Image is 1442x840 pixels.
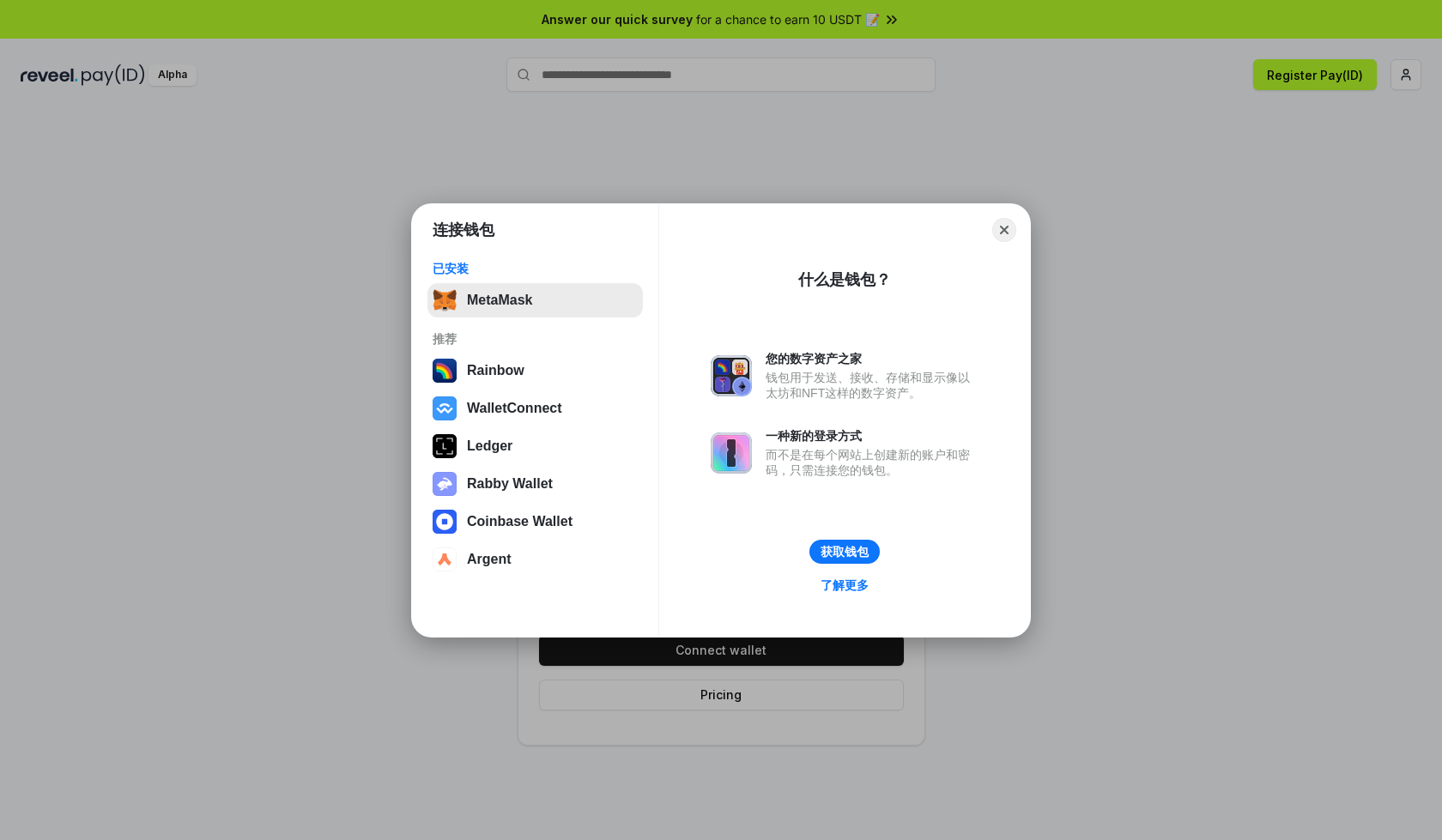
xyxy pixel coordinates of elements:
[711,355,752,396] img: svg+xml,%3Csvg%20xmlns%3D%22http%3A%2F%2Fwww.w3.org%2F2000%2Fsvg%22%20fill%3D%22none%22%20viewBox...
[798,269,891,290] div: 什么是钱包？
[427,391,643,426] button: WalletConnect
[427,354,643,388] button: Rainbow
[427,505,643,539] button: Coinbase Wallet
[766,447,978,478] div: 而不是在每个网站上创建新的账户和密码，只需连接您的钱包。
[810,574,879,596] a: 了解更多
[427,467,643,501] button: Rabby Wallet
[427,542,643,577] button: Argent
[433,434,457,458] img: svg+xml,%3Csvg%20xmlns%3D%22http%3A%2F%2Fwww.w3.org%2F2000%2Fsvg%22%20width%3D%2228%22%20height%3...
[433,220,494,240] h1: 连接钱包
[809,540,880,564] button: 获取钱包
[433,288,457,312] img: svg+xml,%3Csvg%20fill%3D%22none%22%20height%3D%2233%22%20viewBox%3D%220%200%2035%2033%22%20width%...
[433,510,457,534] img: svg+xml,%3Csvg%20width%3D%2228%22%20height%3D%2228%22%20viewBox%3D%220%200%2028%2028%22%20fill%3D...
[433,359,457,383] img: svg+xml,%3Csvg%20width%3D%22120%22%20height%3D%22120%22%20viewBox%3D%220%200%20120%20120%22%20fil...
[467,363,524,378] div: Rainbow
[467,293,532,308] div: MetaMask
[433,331,638,347] div: 推荐
[467,476,553,492] div: Rabby Wallet
[467,401,562,416] div: WalletConnect
[766,370,978,401] div: 钱包用于发送、接收、存储和显示像以太坊和NFT这样的数字资产。
[766,428,978,444] div: 一种新的登录方式
[467,438,512,454] div: Ledger
[433,547,457,571] img: svg+xml,%3Csvg%20width%3D%2228%22%20height%3D%2228%22%20viewBox%3D%220%200%2028%2028%22%20fill%3D...
[821,544,869,559] div: 获取钱包
[766,351,978,366] div: 您的数字资产之家
[821,577,869,593] div: 了解更多
[427,283,643,317] button: MetaMask
[433,396,457,420] img: svg+xml,%3Csvg%20width%3D%2228%22%20height%3D%2228%22%20viewBox%3D%220%200%2028%2028%22%20fill%3D...
[711,432,752,474] img: svg+xml,%3Csvg%20xmlns%3D%22http%3A%2F%2Fwww.w3.org%2F2000%2Fsvg%22%20fill%3D%22none%22%20viewBox...
[427,429,643,463] button: Ledger
[467,552,512,567] div: Argent
[992,218,1016,242] button: Close
[433,472,457,496] img: svg+xml,%3Csvg%20xmlns%3D%22http%3A%2F%2Fwww.w3.org%2F2000%2Fsvg%22%20fill%3D%22none%22%20viewBox...
[433,261,638,276] div: 已安装
[467,514,573,529] div: Coinbase Wallet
